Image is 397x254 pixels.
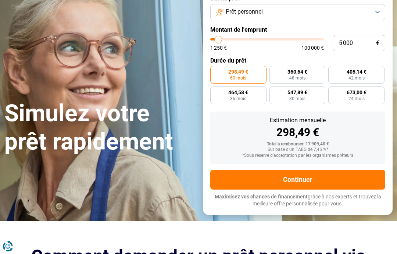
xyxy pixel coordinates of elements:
[348,76,365,80] span: 42 mois
[210,45,227,50] span: 1 250 €
[230,76,246,80] span: 60 mois
[216,117,379,123] div: Estimation mensuelle
[301,45,324,50] span: 100 000 €
[4,99,194,156] h1: Simulez votre prêt rapidement
[347,69,366,74] span: 405,14 €
[230,96,246,101] span: 36 mois
[210,193,385,208] p: grâce à nos experts et trouvez la meilleure offre personnalisée pour vous.
[347,90,366,95] span: 673,00 €
[348,96,365,101] span: 24 mois
[376,40,379,46] span: €
[216,127,379,138] div: 298,49 €
[216,142,379,147] div: Total à rembourser: 17 909,40 €
[210,57,385,64] label: Durée du prêt
[216,147,379,152] div: Sur base d'un TAEG de 7,45 %*
[289,96,305,101] span: 30 mois
[216,153,379,158] div: *Sous réserve d'acceptation par les organismes prêteurs
[289,76,305,80] span: 48 mois
[226,8,263,16] span: Prêt personnel
[287,69,307,74] span: 360,64 €
[210,4,385,20] button: Prêt personnel
[228,69,248,74] span: 298,49 €
[210,26,385,33] label: Montant de l'emprunt
[228,90,248,95] span: 464,58 €
[210,170,385,190] button: Continuer
[215,194,308,200] span: Maximisez vos chances de financement
[287,90,307,95] span: 547,89 €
